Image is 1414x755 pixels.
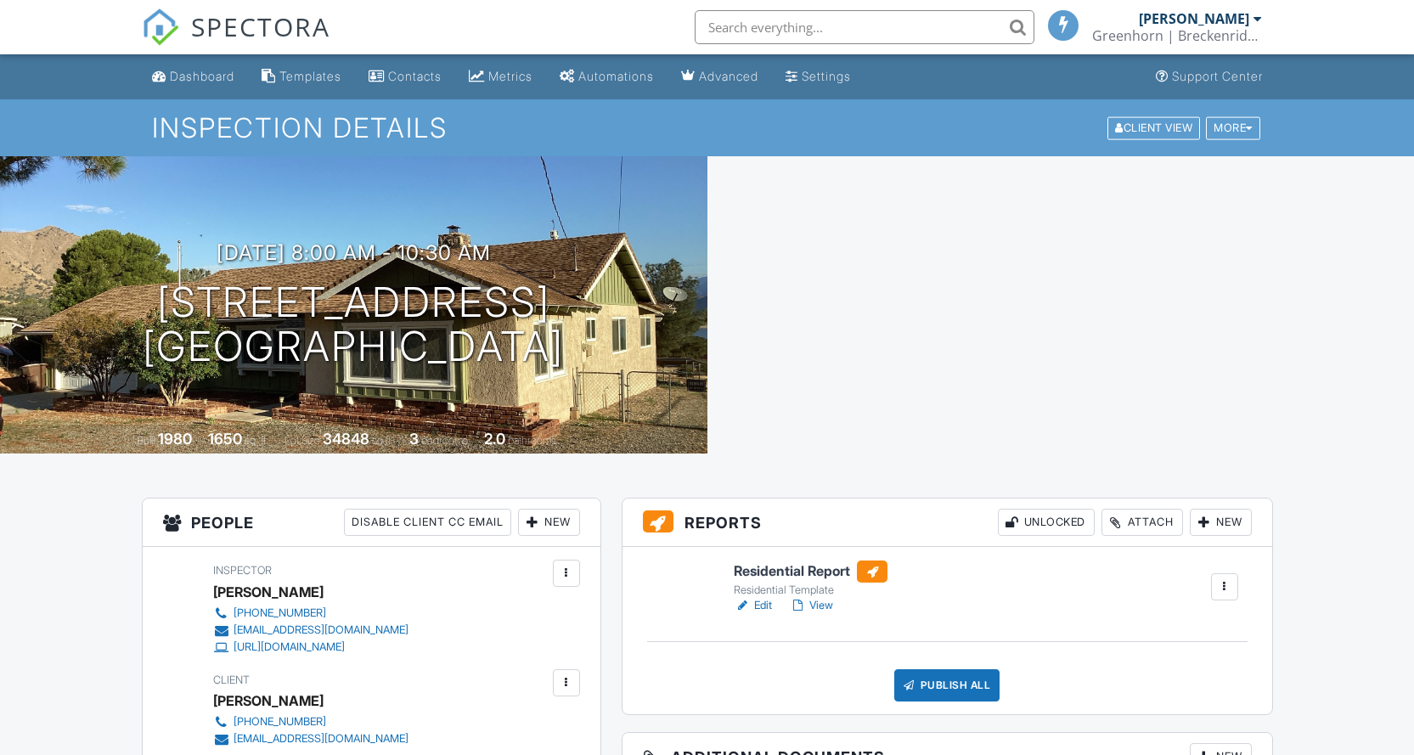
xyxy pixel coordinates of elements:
span: sq. ft. [245,434,268,447]
span: Lot Size [284,434,320,447]
span: Inspector [213,564,272,577]
div: [URL][DOMAIN_NAME] [234,640,345,654]
a: SPECTORA [142,23,330,59]
div: Disable Client CC Email [344,509,511,536]
div: Advanced [699,69,758,83]
a: Advanced [674,61,765,93]
a: [EMAIL_ADDRESS][DOMAIN_NAME] [213,622,408,639]
a: Metrics [462,61,539,93]
span: sq.ft. [372,434,393,447]
div: [PERSON_NAME] [1139,10,1249,27]
a: Residential Report Residential Template [734,561,887,598]
input: Search everything... [695,10,1034,44]
div: [PHONE_NUMBER] [234,715,326,729]
a: [PHONE_NUMBER] [213,605,408,622]
a: Templates [255,61,348,93]
div: Dashboard [170,69,234,83]
a: Dashboard [145,61,241,93]
h3: People [143,499,600,547]
div: 3 [409,430,419,448]
a: [PHONE_NUMBER] [213,713,408,730]
div: Residential Template [734,583,887,597]
div: Support Center [1172,69,1263,83]
span: Built [137,434,155,447]
div: 1980 [158,430,192,448]
div: Automations [578,69,654,83]
span: Client [213,673,250,686]
a: Automations (Basic) [553,61,661,93]
a: [URL][DOMAIN_NAME] [213,639,408,656]
div: New [518,509,580,536]
div: More [1206,116,1260,139]
h3: [DATE] 8:00 am - 10:30 am [217,241,491,264]
div: [EMAIL_ADDRESS][DOMAIN_NAME] [234,623,408,637]
div: Contacts [388,69,442,83]
div: Publish All [894,669,1000,701]
div: 2.0 [484,430,505,448]
img: The Best Home Inspection Software - Spectora [142,8,179,46]
div: Unlocked [998,509,1095,536]
a: Settings [779,61,858,93]
div: 1650 [208,430,242,448]
div: Client View [1107,116,1200,139]
h1: Inspection Details [152,113,1261,143]
div: Metrics [488,69,532,83]
div: Templates [279,69,341,83]
h3: Reports [622,499,1272,547]
a: [EMAIL_ADDRESS][DOMAIN_NAME] [213,730,408,747]
div: 34848 [323,430,369,448]
a: Support Center [1149,61,1270,93]
a: View [789,597,833,614]
div: [PERSON_NAME] [213,688,324,713]
a: Edit [734,597,772,614]
span: SPECTORA [191,8,330,44]
span: bathrooms [508,434,556,447]
div: Attach [1101,509,1183,536]
h6: Residential Report [734,561,887,583]
a: Client View [1106,121,1204,133]
div: New [1190,509,1252,536]
a: Contacts [362,61,448,93]
div: [PHONE_NUMBER] [234,606,326,620]
div: [PERSON_NAME] [213,579,324,605]
div: Settings [802,69,851,83]
h1: [STREET_ADDRESS] [GEOGRAPHIC_DATA] [143,280,564,370]
div: Greenhorn | Breckenridge, LLC [1092,27,1262,44]
div: [EMAIL_ADDRESS][DOMAIN_NAME] [234,732,408,746]
span: bedrooms [421,434,468,447]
